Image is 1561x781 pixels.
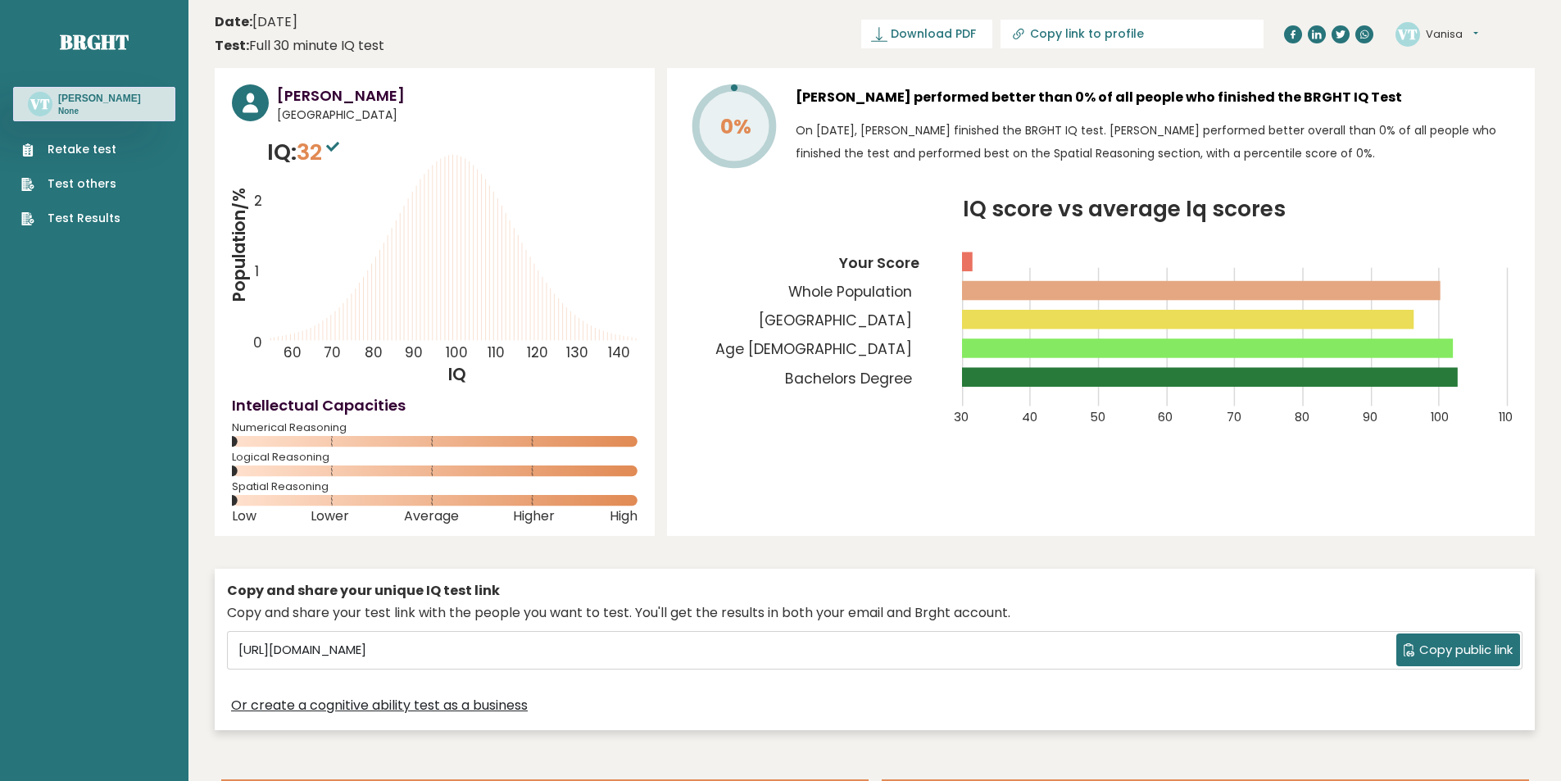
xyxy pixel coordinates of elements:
a: Test others [21,175,120,193]
tspan: 2 [254,192,262,211]
tspan: 90 [1363,409,1377,425]
span: Spatial Reasoning [232,484,638,490]
tspan: 30 [954,409,969,425]
div: Full 30 minute IQ test [215,36,384,56]
b: Date: [215,12,252,31]
tspan: 1 [255,261,259,281]
tspan: 50 [1090,409,1105,425]
tspan: 40 [1022,409,1037,425]
tspan: 90 [405,343,423,362]
tspan: 110 [1499,409,1513,425]
tspan: IQ score vs average Iq scores [963,193,1286,224]
button: Copy public link [1396,633,1520,666]
span: Logical Reasoning [232,454,638,461]
tspan: 0 [253,333,262,352]
span: Higher [513,513,555,520]
div: Copy and share your unique IQ test link [227,581,1522,601]
span: Download PDF [891,25,976,43]
tspan: 70 [1227,409,1241,425]
tspan: 100 [446,343,468,362]
p: None [58,106,141,117]
span: Low [232,513,256,520]
text: VT [1397,24,1418,43]
span: Numerical Reasoning [232,425,638,431]
tspan: IQ [449,363,467,386]
div: Copy and share your test link with the people you want to test. You'll get the results in both yo... [227,603,1522,623]
time: [DATE] [215,12,297,32]
tspan: [GEOGRAPHIC_DATA] [759,311,912,330]
a: Retake test [21,141,120,158]
button: Vanisa [1426,26,1478,43]
tspan: 120 [527,343,548,362]
a: Test Results [21,210,120,227]
tspan: Bachelors Degree [785,369,912,388]
h3: [PERSON_NAME] [277,84,638,107]
a: Brght [60,29,129,55]
tspan: Whole Population [788,282,912,302]
p: On [DATE], [PERSON_NAME] finished the BRGHT IQ test. [PERSON_NAME] performed better overall than ... [796,119,1518,165]
span: Average [404,513,459,520]
tspan: 60 [1158,409,1173,425]
p: IQ: [267,136,343,169]
span: 32 [297,137,343,167]
tspan: 140 [608,343,630,362]
span: High [610,513,638,520]
tspan: 80 [1295,409,1309,425]
span: Copy public link [1419,641,1513,660]
tspan: Your Score [838,253,919,273]
tspan: 110 [488,343,505,362]
span: [GEOGRAPHIC_DATA] [277,107,638,124]
h3: [PERSON_NAME] [58,92,141,105]
h3: [PERSON_NAME] performed better than 0% of all people who finished the BRGHT IQ Test [796,84,1518,111]
tspan: Age [DEMOGRAPHIC_DATA] [715,339,912,359]
span: Lower [311,513,349,520]
a: Or create a cognitive ability test as a business [231,696,528,715]
h4: Intellectual Capacities [232,394,638,416]
text: VT [29,94,50,113]
tspan: 100 [1431,409,1449,425]
tspan: 130 [567,343,589,362]
tspan: 80 [365,343,383,362]
tspan: 0% [720,112,751,141]
tspan: Population/% [228,188,251,302]
tspan: 70 [324,343,341,362]
tspan: 60 [284,343,302,362]
a: Download PDF [861,20,992,48]
b: Test: [215,36,249,55]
